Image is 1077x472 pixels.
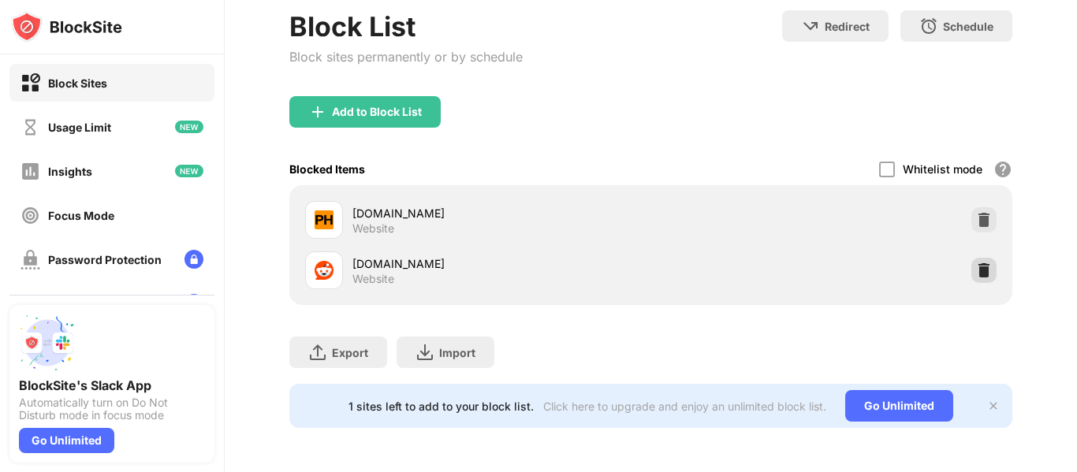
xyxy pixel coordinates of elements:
[289,49,523,65] div: Block sites permanently or by schedule
[19,396,205,422] div: Automatically turn on Do Not Disturb mode in focus mode
[19,428,114,453] div: Go Unlimited
[11,11,122,43] img: logo-blocksite.svg
[48,209,114,222] div: Focus Mode
[20,73,40,93] img: block-on.svg
[20,206,40,225] img: focus-off.svg
[315,210,334,229] img: favicons
[20,250,40,269] img: password-protection-off.svg
[175,165,203,177] img: new-icon.svg
[175,121,203,133] img: new-icon.svg
[332,346,368,359] div: Export
[825,20,870,33] div: Redirect
[315,261,334,280] img: favicons
[987,400,1000,412] img: x-button.svg
[289,10,523,43] div: Block List
[184,294,203,313] img: lock-menu.svg
[19,314,76,371] img: push-slack.svg
[352,205,651,221] div: [DOMAIN_NAME]
[332,106,422,118] div: Add to Block List
[289,162,365,176] div: Blocked Items
[48,121,111,134] div: Usage Limit
[48,76,107,90] div: Block Sites
[943,20,993,33] div: Schedule
[439,346,475,359] div: Import
[845,390,953,422] div: Go Unlimited
[352,272,394,286] div: Website
[543,400,826,413] div: Click here to upgrade and enjoy an unlimited block list.
[352,255,651,272] div: [DOMAIN_NAME]
[348,400,534,413] div: 1 sites left to add to your block list.
[20,162,40,181] img: insights-off.svg
[20,117,40,137] img: time-usage-off.svg
[903,162,982,176] div: Whitelist mode
[20,294,40,314] img: customize-block-page-off.svg
[48,165,92,178] div: Insights
[184,250,203,269] img: lock-menu.svg
[48,253,162,266] div: Password Protection
[352,221,394,236] div: Website
[19,377,205,393] div: BlockSite's Slack App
